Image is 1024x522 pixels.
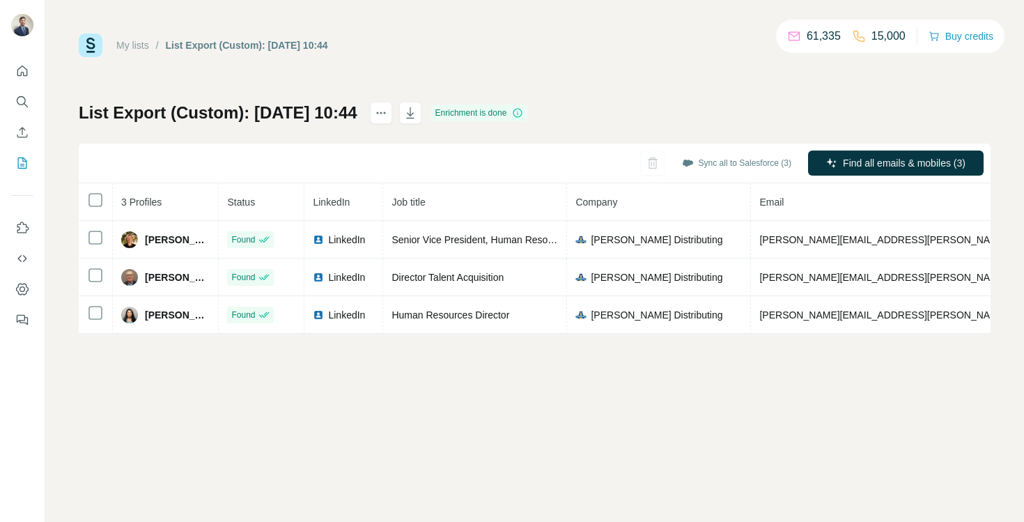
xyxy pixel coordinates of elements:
button: Search [11,89,33,114]
span: Director Talent Acquisition [391,272,504,283]
img: Avatar [11,14,33,36]
span: Find all emails & mobiles (3) [843,156,965,170]
img: company-logo [575,234,587,245]
span: [PERSON_NAME] [145,270,210,284]
span: LinkedIn [328,233,365,247]
div: List Export (Custom): [DATE] 10:44 [166,38,328,52]
span: [PERSON_NAME] Distributing [591,270,722,284]
img: Avatar [121,231,138,248]
h1: List Export (Custom): [DATE] 10:44 [79,102,357,124]
span: LinkedIn [328,308,365,322]
img: Avatar [121,269,138,286]
button: actions [370,102,392,124]
button: Use Surfe on LinkedIn [11,215,33,240]
button: Buy credits [929,26,993,46]
button: Enrich CSV [11,120,33,145]
button: Dashboard [11,277,33,302]
span: Job title [391,197,425,208]
span: Senior Vice President, Human Resources [391,234,571,245]
img: Avatar [121,307,138,323]
span: LinkedIn [328,270,365,284]
span: Found [231,271,255,284]
span: Found [231,309,255,321]
li: / [156,38,159,52]
img: company-logo [575,272,587,283]
span: 3 Profiles [121,197,162,208]
span: Human Resources Director [391,309,509,321]
button: Sync all to Salesforce (3) [672,153,801,174]
img: company-logo [575,309,587,321]
img: LinkedIn logo [313,272,324,283]
button: My lists [11,151,33,176]
span: Found [231,233,255,246]
p: 61,335 [807,28,841,45]
img: LinkedIn logo [313,309,324,321]
button: Find all emails & mobiles (3) [808,151,984,176]
span: [PERSON_NAME] Distributing [591,233,722,247]
span: [PERSON_NAME] [145,233,210,247]
span: LinkedIn [313,197,350,208]
button: Feedback [11,307,33,332]
img: LinkedIn logo [313,234,324,245]
span: Status [227,197,255,208]
span: [PERSON_NAME] Distributing [591,308,722,322]
button: Quick start [11,59,33,84]
img: Surfe Logo [79,33,102,57]
span: Email [759,197,784,208]
a: My lists [116,40,149,51]
span: Company [575,197,617,208]
span: [PERSON_NAME] [145,308,210,322]
div: Enrichment is done [431,105,528,121]
button: Use Surfe API [11,246,33,271]
p: 15,000 [871,28,906,45]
